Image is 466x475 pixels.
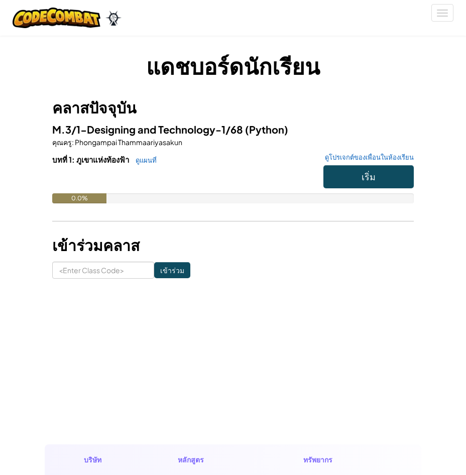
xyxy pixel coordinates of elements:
span: บทที่ 1: ภูเขาแห่งท้องฟ้า [52,155,131,164]
h1: ทรัพยากร [303,454,383,465]
h3: เข้าร่วมคลาส [52,234,414,257]
input: เข้าร่วม [154,262,190,278]
span: M.3/1-Designing and Technology-1/68 [52,123,245,136]
h3: คลาสปัจจุบัน [52,96,414,119]
h1: บริษัท [84,454,132,465]
img: Ozaria [105,11,122,26]
span: (Python) [245,123,288,136]
img: CodeCombat logo [13,8,100,28]
span: คุณครู [52,138,72,147]
span: เริ่ม [362,171,376,182]
input: <Enter Class Code> [52,262,154,279]
h1: แดชบอร์ดนักเรียน [52,50,414,81]
span: : [72,138,74,147]
a: ดูโปรเจกต์ของเพื่อนในห้องเรียน [320,154,414,161]
span: Phongampai Thammaariyasakun [74,138,182,147]
div: 0.0% [52,193,106,203]
h1: หลักสูตร [178,454,257,465]
a: ดูแผนที่ [131,156,157,164]
button: เริ่ม [323,165,414,188]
